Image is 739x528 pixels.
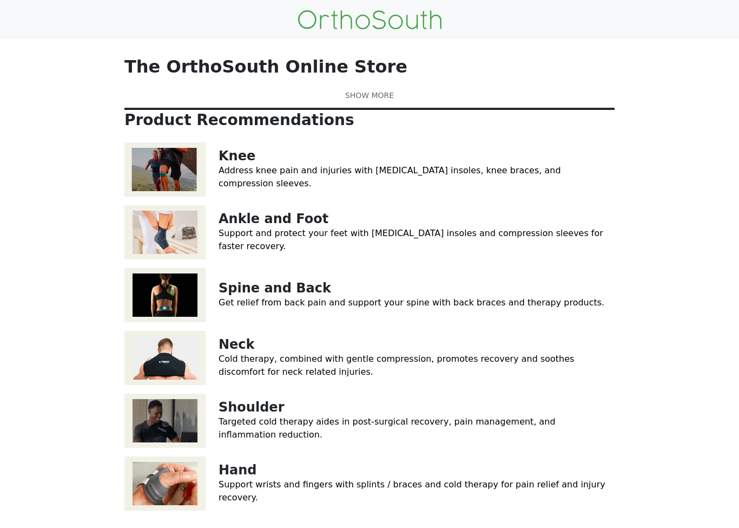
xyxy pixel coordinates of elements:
img: Neck [124,331,206,385]
a: Targeted cold therapy aides in post-surgical recovery, pain management, and inflammation reduction. [219,416,556,440]
img: Shoulder [124,394,206,448]
a: Support and protect your feet with [MEDICAL_DATA] insoles and compression sleeves for faster reco... [219,228,603,251]
p: The OrthoSouth Online Store [124,56,615,77]
a: Knee [219,148,255,164]
img: Spine and Back [124,268,206,322]
a: Hand [219,462,257,478]
a: Get relief from back pain and support your spine with back braces and therapy products. [219,297,604,308]
img: Ankle and Foot [124,205,206,259]
a: Shoulder [219,400,284,415]
img: OrthoSouth [298,10,441,29]
a: Cold therapy, combined with gentle compression, promotes recovery and soothes discomfort for neck... [219,354,574,377]
a: Address knee pain and injuries with [MEDICAL_DATA] insoles, knee braces, and compression sleeves. [219,165,561,188]
a: Neck [219,337,255,352]
a: Spine and Back [219,281,331,296]
img: Knee [124,142,206,197]
a: Support wrists and fingers with splints / braces and cold therapy for pain relief and injury reco... [219,479,605,503]
img: Hand [124,457,206,511]
a: Ankle and Foot [219,211,328,226]
p: Product Recommendations [124,111,615,129]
